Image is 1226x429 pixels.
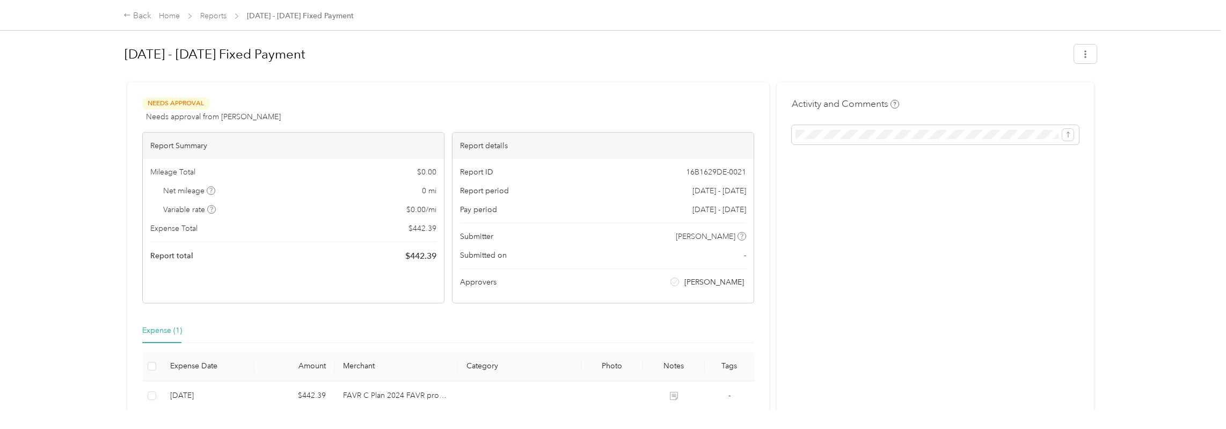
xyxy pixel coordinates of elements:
[458,352,581,381] th: Category
[422,185,436,197] span: 0 mi
[705,352,754,381] th: Tags
[143,133,444,159] div: Report Summary
[163,185,215,197] span: Net mileage
[123,10,151,23] div: Back
[254,352,334,381] th: Amount
[460,277,497,288] span: Approvers
[162,381,254,411] td: 10-2-2025
[162,352,254,381] th: Expense Date
[150,250,193,261] span: Report total
[705,381,754,411] td: -
[406,204,436,215] span: $ 0.00 / mi
[684,277,744,288] span: [PERSON_NAME]
[792,97,899,111] h4: Activity and Comments
[200,11,227,20] a: Reports
[334,352,458,381] th: Merchant
[1166,369,1226,429] iframe: Everlance-gr Chat Button Frame
[405,250,436,263] span: $ 442.39
[643,352,705,381] th: Notes
[146,111,281,122] span: Needs approval from [PERSON_NAME]
[163,204,216,215] span: Variable rate
[460,204,497,215] span: Pay period
[676,231,735,242] span: [PERSON_NAME]
[460,250,507,261] span: Submitted on
[713,361,746,370] div: Tags
[692,185,746,197] span: [DATE] - [DATE]
[692,204,746,215] span: [DATE] - [DATE]
[460,166,493,178] span: Report ID
[581,352,643,381] th: Photo
[254,381,334,411] td: $442.39
[460,231,493,242] span: Submitter
[150,166,195,178] span: Mileage Total
[460,185,509,197] span: Report period
[744,250,746,261] span: -
[728,391,731,400] span: -
[142,97,210,110] span: Needs Approval
[686,166,746,178] span: 16B1629DE-0021
[417,166,436,178] span: $ 0.00
[247,10,354,21] span: [DATE] - [DATE] Fixed Payment
[142,325,182,337] div: Expense (1)
[150,223,198,234] span: Expense Total
[159,11,180,20] a: Home
[408,223,436,234] span: $ 442.39
[334,381,458,411] td: FAVR C Plan 2024 FAVR program
[453,133,754,159] div: Report details
[125,41,1067,67] h1: Sep 1 - 30, 2025 Fixed Payment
